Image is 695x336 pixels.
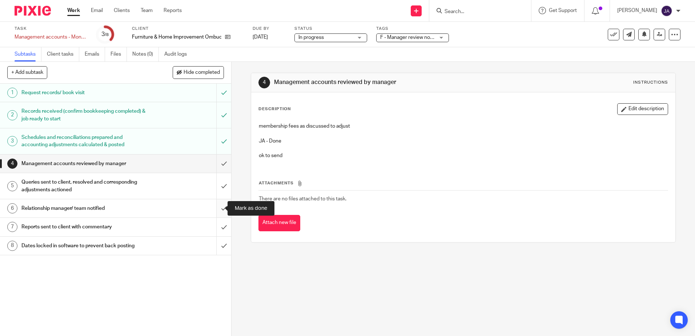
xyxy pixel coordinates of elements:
div: 7 [7,222,17,232]
h1: Relationship manager/ team notified [21,203,146,214]
a: Notes (0) [132,47,159,61]
div: 3 [7,136,17,146]
p: [PERSON_NAME] [617,7,657,14]
p: JA - Done [259,137,667,145]
span: In progress [298,35,324,40]
h1: Queries sent to client, resolved and corresponding adjustments actioned [21,177,146,195]
a: Work [67,7,80,14]
a: Clients [114,7,130,14]
div: 1 [7,88,17,98]
h1: Management accounts reviewed by manager [21,158,146,169]
div: Management accounts - Monthly [15,33,87,41]
a: Emails [85,47,105,61]
a: Audit logs [164,47,192,61]
a: Reports [164,7,182,14]
div: 3 [101,30,109,39]
label: Task [15,26,87,32]
label: Tags [376,26,449,32]
a: Files [111,47,127,61]
p: ok to send [259,152,667,159]
h1: Records received (confirm bookkeeping completed) & job ready to start [21,106,146,124]
span: Get Support [549,8,577,13]
a: Subtasks [15,47,41,61]
h1: Reports sent to client with commentary [21,221,146,232]
h1: Management accounts reviewed by manager [274,79,479,86]
p: Description [258,106,291,112]
span: There are no files attached to this task. [259,196,346,201]
button: + Add subtask [7,66,47,79]
small: /8 [105,33,109,37]
a: Client tasks [47,47,79,61]
span: [DATE] [253,35,268,40]
img: svg%3E [661,5,672,17]
div: 5 [7,181,17,191]
div: 2 [7,110,17,120]
label: Client [132,26,244,32]
div: Instructions [633,80,668,85]
span: Attachments [259,181,294,185]
span: Hide completed [184,70,220,76]
div: 8 [7,241,17,251]
div: 6 [7,203,17,213]
input: Search [444,9,509,15]
span: F - Manager review notes to be actioned [380,35,471,40]
label: Status [294,26,367,32]
h1: Request records/ book visit [21,87,146,98]
p: Furniture & Home Improvement Ombudsman [132,33,221,41]
button: Edit description [617,103,668,115]
a: Email [91,7,103,14]
h1: Schedules and reconciliations prepared and accounting adjustments calculated & posted [21,132,146,151]
div: 4 [7,159,17,169]
div: 4 [258,77,270,88]
button: Hide completed [173,66,224,79]
p: membership fees as discussed to adjust [259,123,667,130]
label: Due by [253,26,285,32]
img: Pixie [15,6,51,16]
a: Team [141,7,153,14]
h1: Dates locked in software to prevent back posting [21,240,146,251]
button: Attach new file [258,215,300,231]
